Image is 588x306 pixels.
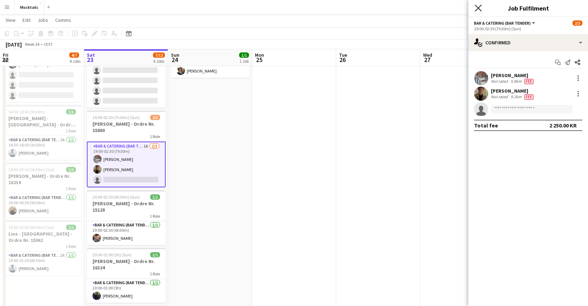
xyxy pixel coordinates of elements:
[3,173,82,186] h3: [PERSON_NAME] - Ordre Nr. 16234
[422,56,432,64] span: 27
[423,52,432,58] span: Wed
[474,122,498,129] div: Total fee
[150,134,160,139] span: 1 Role
[523,94,535,100] div: Crew has different fees then in role
[339,52,347,58] span: Tue
[2,56,8,64] span: 22
[87,53,166,108] app-card-role: Bar & Catering (Bar Tender)0/408:00-07:00 (23h)
[3,105,82,160] app-job-card: 14:30-18:00 (3h30m)1/1[PERSON_NAME] - [GEOGRAPHIC_DATA] - Ordre Nr. 158891 RoleBar & Catering (Ba...
[3,115,82,128] h3: [PERSON_NAME] - [GEOGRAPHIC_DATA] - Ordre Nr. 15889
[255,52,264,58] span: Mon
[3,220,82,275] app-job-card: 19:00-01:30 (6h30m) (Sat)1/1Line - [GEOGRAPHIC_DATA] - Ordre Nr. 150621 RoleBar & Catering (Bar T...
[468,34,588,51] div: Confirmed
[87,221,166,245] app-card-role: Bar & Catering (Bar Tender)1/120:00-02:30 (6h30m)[PERSON_NAME]
[171,52,179,58] span: Sun
[491,94,509,100] div: Not rated
[38,17,48,23] span: Jobs
[20,15,33,25] a: Edit
[150,213,160,219] span: 1 Role
[92,252,132,257] span: 20:00-01:00 (5h) (Sun)
[3,48,82,102] app-card-role: Bar & Catering (Bar Tender)1/408:00-07:00 (23h)[PERSON_NAME]
[55,17,71,23] span: Comms
[3,52,8,58] span: Fri
[87,121,166,133] h3: [PERSON_NAME] - Ordre Nr. 15880
[491,79,509,84] div: Not rated
[92,194,140,200] span: 20:00-02:30 (6h30m) (Sun)
[92,115,140,120] span: 19:00-02:30 (7h30m) (Sun)
[52,15,74,25] a: Comms
[170,56,179,64] span: 24
[3,15,18,25] a: View
[87,142,166,187] app-card-role: Bar & Catering (Bar Tender)1A2/319:00-02:30 (7h30m)[PERSON_NAME][PERSON_NAME]
[491,88,535,94] div: [PERSON_NAME]
[239,52,249,58] span: 1/1
[8,167,55,172] span: 19:00-00:30 (5h30m) (Sat)
[86,56,95,64] span: 23
[509,94,523,100] div: 9.2km
[69,52,79,58] span: 4/7
[254,56,264,64] span: 25
[87,258,166,271] h3: [PERSON_NAME] - Ordre Nr. 16324
[338,56,347,64] span: 26
[87,190,166,245] app-job-card: 20:00-02:30 (6h30m) (Sun)1/1[PERSON_NAME] - Ordre Nr. 151281 RoleBar & Catering (Bar Tender)1/120...
[523,79,535,84] div: Crew has different fees then in role
[8,109,45,114] span: 14:30-18:00 (3h30m)
[6,17,15,23] span: View
[474,20,536,26] button: Bar & Catering (Bar Tender)
[150,115,160,120] span: 2/3
[66,186,76,191] span: 1 Role
[491,72,535,79] div: [PERSON_NAME]
[8,225,55,230] span: 19:00-01:30 (6h30m) (Sat)
[87,200,166,213] h3: [PERSON_NAME] - Ordre Nr. 15128
[87,279,166,303] app-card-role: Bar & Catering (Bar Tender)1/120:00-01:00 (5h)[PERSON_NAME]
[474,20,531,26] span: Bar & Catering (Bar Tender)
[468,4,588,13] h3: Job Fulfilment
[6,41,22,48] div: [DATE]
[14,0,44,14] button: Mocktails
[44,42,53,47] div: CEST
[150,271,160,276] span: 1 Role
[66,128,76,133] span: 1 Role
[153,58,165,64] div: 6 Jobs
[3,163,82,218] app-job-card: 19:00-00:30 (5h30m) (Sat)1/1[PERSON_NAME] - Ordre Nr. 162341 RoleBar & Catering (Bar Tender)1/119...
[66,109,76,114] span: 1/1
[87,52,95,58] span: Sat
[573,20,582,26] span: 2/3
[239,58,249,64] div: 1 Job
[23,42,41,47] span: Week 34
[87,111,166,187] app-job-card: 19:00-02:30 (7h30m) (Sun)2/3[PERSON_NAME] - Ordre Nr. 158801 RoleBar & Catering (Bar Tender)1A2/3...
[150,194,160,200] span: 1/1
[66,225,76,230] span: 1/1
[3,231,82,243] h3: Line - [GEOGRAPHIC_DATA] - Ordre Nr. 15062
[35,15,51,25] a: Jobs
[549,122,577,129] div: 2 250.00 KR
[70,58,81,64] div: 4 Jobs
[66,244,76,249] span: 1 Role
[23,17,31,23] span: Edit
[150,252,160,257] span: 1/1
[3,136,82,160] app-card-role: Bar & Catering (Bar Tender)1A1/114:30-18:00 (3h30m)[PERSON_NAME]
[3,251,82,275] app-card-role: Bar & Catering (Bar Tender)1A1/119:00-01:30 (6h30m)[PERSON_NAME]
[66,167,76,172] span: 1/1
[3,194,82,218] app-card-role: Bar & Catering (Bar Tender)1/119:00-00:30 (5h30m)[PERSON_NAME]
[524,79,533,84] span: Fee
[524,94,533,100] span: Fee
[153,52,165,58] span: 7/12
[87,248,166,303] app-job-card: 20:00-01:00 (5h) (Sun)1/1[PERSON_NAME] - Ordre Nr. 163241 RoleBar & Catering (Bar Tender)1/120:00...
[474,26,582,31] div: 19:00-02:30 (7h30m) (Sun)
[509,79,523,84] div: 5.9km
